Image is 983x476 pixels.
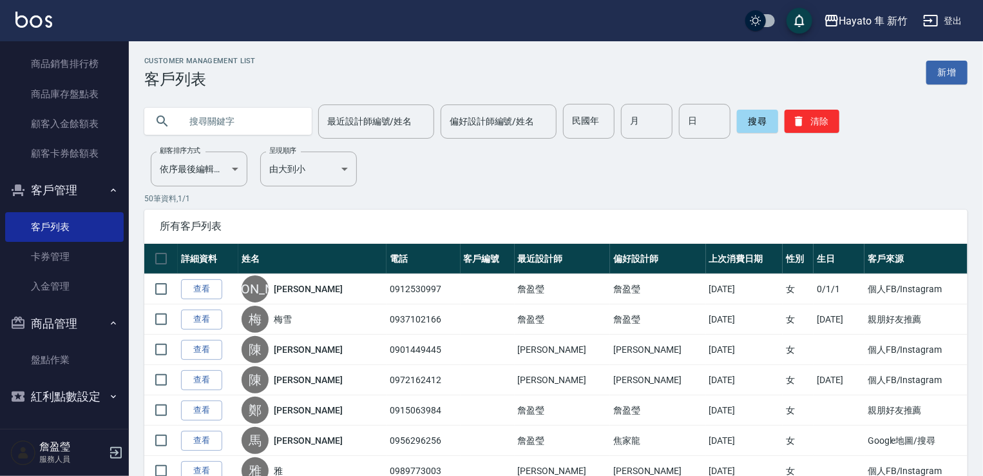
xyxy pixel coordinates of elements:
[274,434,342,447] a: [PERSON_NAME]
[274,373,342,386] a: [PERSON_NAME]
[814,244,864,274] th: 生日
[160,220,952,233] span: 所有客戶列表
[814,365,864,395] td: [DATE]
[5,174,124,207] button: 客戶管理
[783,365,814,395] td: 女
[839,13,908,29] div: Hayato 隼 新竹
[39,453,105,465] p: 服務人員
[387,426,460,456] td: 0956296256
[242,336,269,363] div: 陳
[819,8,913,34] button: Hayato 隼 新竹
[864,304,968,335] td: 親朋好友推薦
[926,61,968,84] a: 新增
[814,274,864,304] td: 0/1/1
[515,395,610,426] td: 詹盈瑩
[706,244,783,274] th: 上次消費日期
[242,397,269,424] div: 鄭
[5,212,124,242] a: 客戶列表
[785,110,839,133] button: 清除
[5,272,124,301] a: 入金管理
[144,193,968,204] p: 50 筆資料, 1 / 1
[610,426,705,456] td: 焦家龍
[181,401,222,421] a: 查看
[787,8,812,34] button: save
[864,365,968,395] td: 個人FB/Instagram
[15,12,52,28] img: Logo
[5,79,124,109] a: 商品庫存盤點表
[178,244,238,274] th: 詳細資料
[610,244,705,274] th: 偏好設計師
[274,343,342,356] a: [PERSON_NAME]
[260,152,357,186] div: 由大到小
[387,274,460,304] td: 0912530997
[783,304,814,335] td: 女
[242,306,269,333] div: 梅
[274,404,342,417] a: [PERSON_NAME]
[144,70,256,88] h3: 客戶列表
[515,426,610,456] td: 詹盈瑩
[387,395,460,426] td: 0915063984
[242,427,269,454] div: 馬
[5,139,124,168] a: 顧客卡券餘額表
[144,57,256,65] h2: Customer Management List
[181,431,222,451] a: 查看
[242,366,269,393] div: 陳
[387,335,460,365] td: 0901449445
[10,440,36,466] img: Person
[242,275,269,302] div: [PERSON_NAME]
[269,146,296,155] label: 呈現順序
[864,335,968,365] td: 個人FB/Instagram
[783,335,814,365] td: 女
[864,274,968,304] td: 個人FB/Instagram
[610,365,705,395] td: [PERSON_NAME]
[706,395,783,426] td: [DATE]
[610,395,705,426] td: 詹盈瑩
[274,283,342,295] a: [PERSON_NAME]
[706,335,783,365] td: [DATE]
[160,146,200,155] label: 顧客排序方式
[181,370,222,390] a: 查看
[515,304,610,335] td: 詹盈瑩
[610,335,705,365] td: [PERSON_NAME]
[864,395,968,426] td: 親朋好友推薦
[706,365,783,395] td: [DATE]
[461,244,515,274] th: 客戶編號
[274,313,292,326] a: 梅雪
[39,441,105,453] h5: 詹盈瑩
[515,365,610,395] td: [PERSON_NAME]
[706,274,783,304] td: [DATE]
[5,380,124,413] button: 紅利點數設定
[5,109,124,139] a: 顧客入金餘額表
[180,104,301,139] input: 搜尋關鍵字
[610,274,705,304] td: 詹盈瑩
[610,304,705,335] td: 詹盈瑩
[783,426,814,456] td: 女
[706,304,783,335] td: [DATE]
[864,426,968,456] td: Google地圖/搜尋
[864,244,968,274] th: 客戶來源
[918,9,968,33] button: 登出
[814,304,864,335] td: [DATE]
[181,340,222,360] a: 查看
[5,307,124,341] button: 商品管理
[238,244,387,274] th: 姓名
[706,426,783,456] td: [DATE]
[5,242,124,272] a: 卡券管理
[737,110,778,133] button: 搜尋
[5,49,124,79] a: 商品銷售排行榜
[387,304,460,335] td: 0937102166
[783,274,814,304] td: 女
[181,279,222,299] a: 查看
[5,345,124,375] a: 盤點作業
[181,310,222,330] a: 查看
[515,335,610,365] td: [PERSON_NAME]
[515,244,610,274] th: 最近設計師
[151,152,247,186] div: 依序最後編輯時間
[387,365,460,395] td: 0972162412
[783,395,814,426] td: 女
[515,274,610,304] td: 詹盈瑩
[783,244,814,274] th: 性別
[387,244,460,274] th: 電話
